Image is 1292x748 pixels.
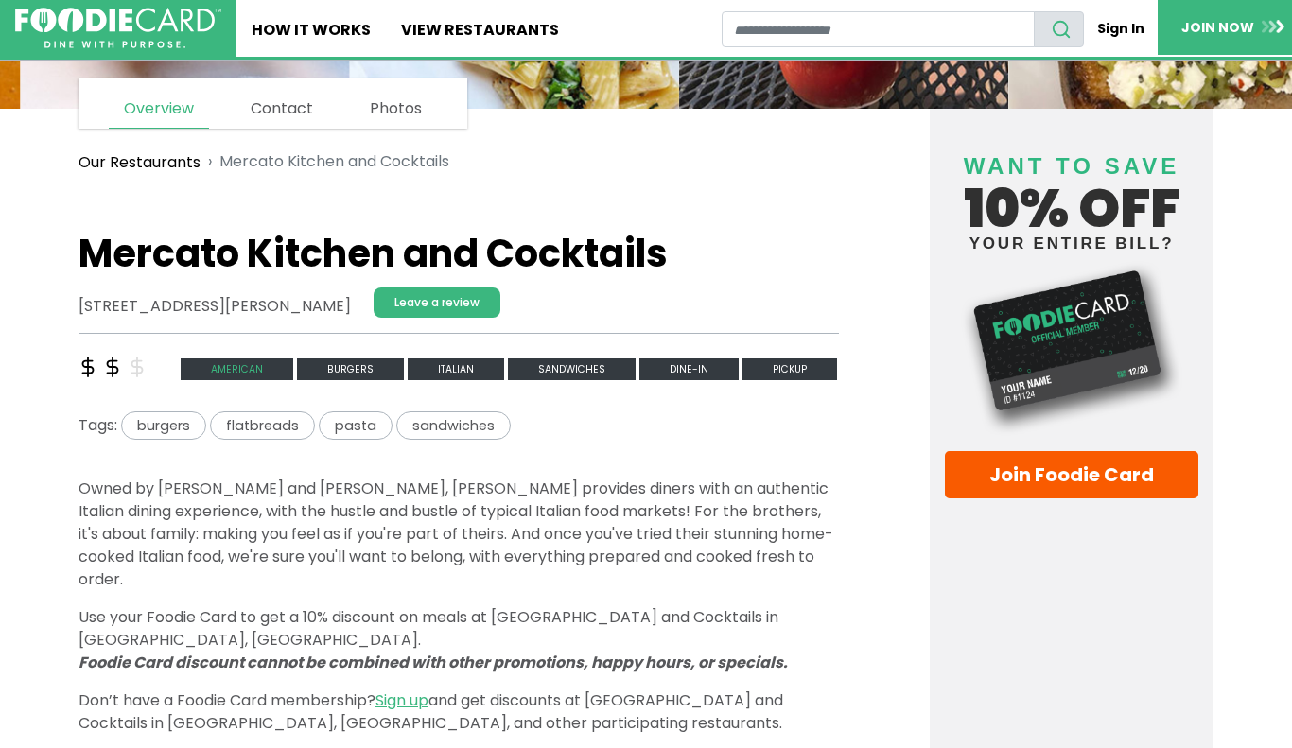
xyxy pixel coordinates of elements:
nav: page links [79,78,467,129]
a: sandwiches [396,414,511,436]
a: Photos [355,90,437,128]
a: Contact [236,90,328,128]
a: Join Foodie Card [945,451,1198,498]
address: [STREET_ADDRESS][PERSON_NAME] [79,295,351,318]
a: sandwiches [508,357,639,378]
a: Sign In [1084,11,1158,46]
span: american [181,358,293,380]
a: burgers [297,357,408,378]
a: flatbreads [210,414,319,436]
a: Our Restaurants [79,151,201,174]
a: Pickup [742,357,837,378]
a: Sign up [375,689,428,711]
span: flatbreads [210,411,315,441]
a: american [181,357,297,378]
a: Leave a review [374,287,500,318]
span: pasta [319,411,393,441]
nav: breadcrumb [79,139,839,185]
div: Tags: [79,411,839,448]
h4: 10% off [945,130,1198,252]
p: Owned by [PERSON_NAME] and [PERSON_NAME], [PERSON_NAME] provides diners with an authentic Italian... [79,478,839,591]
a: burgers [117,414,210,436]
button: search [1034,11,1084,47]
input: restaurant search [722,11,1035,47]
p: Don’t have a Foodie Card membership? and get discounts at [GEOGRAPHIC_DATA] and Cocktails in [GEO... [79,689,839,735]
h1: Mercato Kitchen and Cocktails [79,231,839,276]
span: sandwiches [396,411,511,441]
i: Foodie Card discount cannot be combined with other promotions, happy hours, or specials. [79,652,788,673]
span: burgers [121,411,206,441]
small: your entire bill? [945,235,1198,252]
p: Use your Foodie Card to get a 10% discount on meals at [GEOGRAPHIC_DATA] and Cocktails in [GEOGRA... [79,606,839,674]
a: italian [408,357,508,378]
li: Mercato Kitchen and Cocktails [201,150,449,174]
img: Foodie Card [945,261,1198,436]
a: Dine-in [639,357,742,378]
span: sandwiches [508,358,636,380]
span: burgers [297,358,404,380]
img: FoodieCard; Eat, Drink, Save, Donate [15,8,221,49]
a: pasta [319,414,396,436]
span: Pickup [742,358,837,380]
span: Want to save [964,153,1179,179]
a: Overview [109,90,209,129]
span: Dine-in [639,358,739,380]
span: italian [408,358,504,380]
